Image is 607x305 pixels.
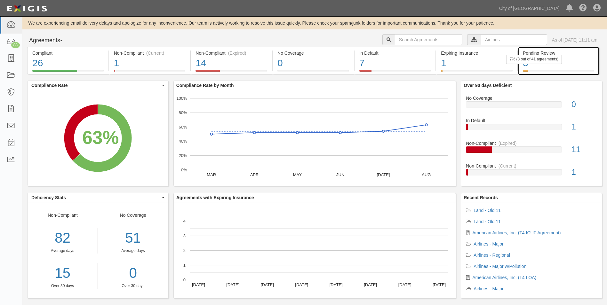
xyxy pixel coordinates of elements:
text: 1 [183,263,186,268]
text: 40% [179,139,187,144]
div: (Expired) [499,140,517,146]
b: Compliance Rate by Month [176,83,234,88]
div: 1 [567,121,602,133]
a: American Airlines, Inc. (T4 ICUF Agreement) [472,230,561,235]
text: 3 [183,233,186,238]
div: Over 30 days [103,283,164,289]
button: Agreements [27,34,75,47]
text: APR [250,172,259,177]
div: No Coverage [277,50,349,56]
div: 0 [277,56,349,70]
text: [DATE] [226,282,239,287]
div: 51 [103,228,164,248]
text: 0 [183,278,186,282]
img: logo-5460c22ac91f19d4615b14bd174203de0afe785f0fc80cf4dbbc73dc1793850b.png [5,3,49,14]
svg: A chart. [28,90,168,186]
div: Average days [103,248,164,254]
div: No Coverage [98,212,168,289]
div: As of [DATE] 11:11 am [552,37,597,43]
div: Over 30 days [28,283,98,289]
div: 1 [114,56,186,70]
a: Compliant26 [27,70,108,75]
button: Deficiency Stats [28,193,168,202]
div: (Expired) [228,50,246,56]
div: 1 [441,56,513,70]
div: Average days [28,248,98,254]
text: AUG [422,172,431,177]
div: 14 [196,56,267,70]
div: Non-Compliant [28,212,98,289]
div: 1 [567,167,602,178]
div: 7% (3 out of 41 agreements) [506,55,562,64]
div: Non-Compliant [461,140,602,146]
a: Non-Compliant(Expired)11 [466,140,597,163]
a: American Airlines, Inc. (T4 LOA) [472,275,536,280]
i: Help Center - Complianz [579,4,587,12]
div: 0 [103,263,164,283]
div: Non-Compliant (Expired) [196,50,267,56]
a: Non-Compliant(Expired)14 [191,70,272,75]
text: MAR [207,172,216,177]
div: 82 [28,228,98,248]
text: 0% [181,168,187,172]
a: Land - Old 11 [474,219,501,224]
text: 20% [179,153,187,158]
a: Airlines - Major w/Pollution [474,264,526,269]
text: [DATE] [433,282,446,287]
a: No Coverage0 [273,70,354,75]
text: 2 [183,248,186,253]
svg: A chart. [174,90,456,186]
a: Non-Compliant(Current)1 [466,163,597,181]
div: We are experiencing email delivery delays and apologize for any inconvenience. Our team is active... [22,20,607,26]
text: JUN [336,172,344,177]
text: 80% [179,110,187,115]
div: (Current) [499,163,516,169]
button: Compliance Rate [28,81,168,90]
div: 7 [359,56,431,70]
text: [DATE] [398,282,411,287]
b: Agreements with Expiring Insurance [176,195,254,200]
div: 88 [11,42,20,48]
a: In Default1 [466,117,597,140]
a: No Coverage0 [466,95,597,118]
a: Non-Compliant(Current)1 [109,70,190,75]
div: (Current) [146,50,164,56]
div: Non-Compliant (Current) [114,50,186,56]
text: [DATE] [364,282,377,287]
div: In Default [359,50,431,56]
div: 0 [567,99,602,110]
div: No Coverage [461,95,602,101]
b: Over 90 days Deficient [464,83,512,88]
text: [DATE] [261,282,274,287]
text: [DATE] [330,282,343,287]
a: Land - Old 11 [474,208,501,213]
div: 63% [82,125,119,151]
text: MAY [293,172,302,177]
a: Expiring Insurance1 [436,70,517,75]
text: 60% [179,124,187,129]
span: Compliance Rate [31,82,160,89]
input: Airlines [481,34,547,45]
a: 15 [28,263,98,283]
div: Expiring Insurance [441,50,513,56]
div: 11 [567,144,602,155]
div: Pending Review [523,50,594,56]
a: Airlines - Major [474,286,503,291]
input: Search Agreements [395,34,462,45]
span: Deficiency Stats [31,194,160,201]
a: City of [GEOGRAPHIC_DATA] [496,2,563,15]
text: [DATE] [377,172,390,177]
div: 26 [32,56,104,70]
b: Recent Records [464,195,498,200]
div: Compliant [32,50,104,56]
text: 4 [183,219,186,223]
a: In Default7 [355,70,436,75]
div: Non-Compliant [461,163,602,169]
a: Airlines - Regional [474,253,510,258]
text: [DATE] [192,282,205,287]
div: A chart. [174,202,456,298]
text: [DATE] [295,282,308,287]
